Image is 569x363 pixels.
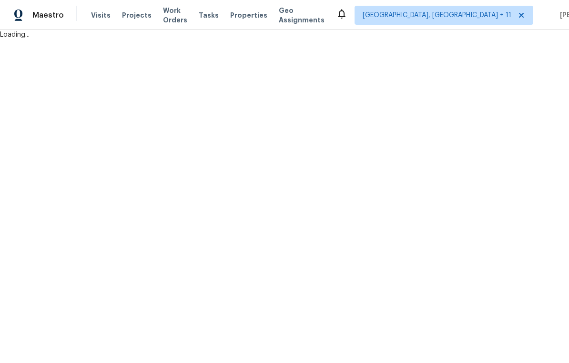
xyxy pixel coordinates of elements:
span: Properties [230,10,267,20]
span: Work Orders [163,6,187,25]
span: Visits [91,10,111,20]
span: Tasks [199,12,219,19]
span: Maestro [32,10,64,20]
span: Geo Assignments [279,6,325,25]
span: [GEOGRAPHIC_DATA], [GEOGRAPHIC_DATA] + 11 [363,10,511,20]
span: Projects [122,10,152,20]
